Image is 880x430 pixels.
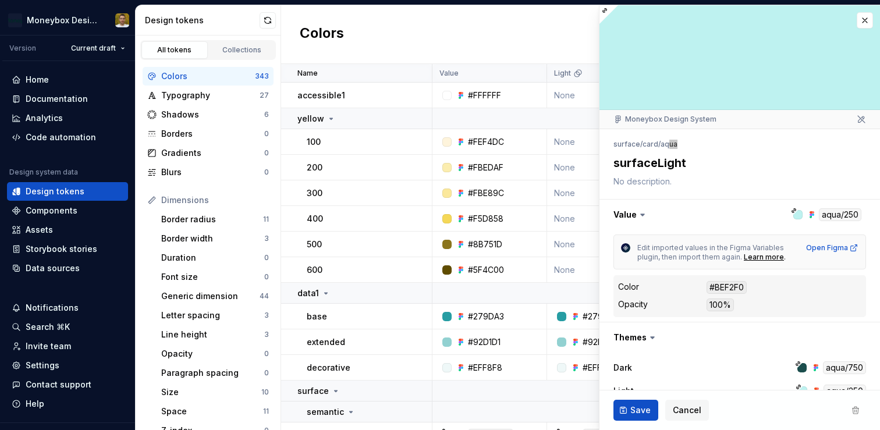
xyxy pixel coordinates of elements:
p: yellow [297,113,324,125]
div: Design tokens [145,15,260,26]
a: Typography27 [143,86,274,105]
div: Documentation [26,93,88,105]
div: 0 [264,349,269,358]
a: Size10 [157,383,274,401]
label: Dark [613,362,632,374]
img: c17557e8-ebdc-49e2-ab9e-7487adcf6d53.png [8,13,22,27]
div: #FBE89C [468,187,504,199]
div: Borders [161,128,264,140]
div: #FBEDAF [468,162,503,173]
div: Border radius [161,214,263,225]
div: #8B751D [468,239,502,250]
a: Documentation [7,90,128,108]
div: Help [26,398,44,410]
div: Design tokens [26,186,84,197]
div: Border width [161,233,264,244]
p: base [307,311,327,322]
div: Code automation [26,132,96,143]
div: aqua/750 [823,361,866,374]
td: None [547,155,675,180]
div: Notifications [26,302,79,314]
a: Gradients0 [143,144,274,162]
div: Version [9,44,36,53]
div: Dimensions [161,194,269,206]
p: 300 [307,187,322,199]
div: 3 [264,311,269,320]
span: . [784,253,786,261]
div: 0 [264,253,269,262]
div: Home [26,74,49,86]
div: Color [618,281,639,293]
div: #92D1D1 [468,336,501,348]
div: All tokens [146,45,204,55]
div: Contact support [26,379,91,390]
li: surface [613,140,640,148]
div: #5F4C00 [468,264,504,276]
a: Invite team [7,337,128,356]
a: Letter spacing3 [157,306,274,325]
p: 600 [307,264,322,276]
div: Generic dimension [161,290,260,302]
div: 11 [263,215,269,224]
div: 3 [264,330,269,339]
a: Settings [7,356,128,375]
div: 0 [264,129,269,138]
a: Open Figma [806,243,858,253]
td: None [547,180,675,206]
span: Edit imported values in the Figma Variables plugin, then import them again. [637,243,786,261]
li: / [640,140,643,148]
div: Paragraph spacing [161,367,264,379]
div: Storybook stories [26,243,97,255]
div: Search ⌘K [26,321,70,333]
div: Design system data [9,168,78,177]
a: Generic dimension44 [157,287,274,305]
a: Space11 [157,402,274,421]
div: Letter spacing [161,310,264,321]
div: Opacity [618,298,648,310]
div: 3 [264,234,269,243]
button: Help [7,395,128,413]
li: aqua [661,140,677,148]
p: decorative [307,362,350,374]
a: Colors343 [143,67,274,86]
div: 27 [260,91,269,100]
p: 400 [307,213,323,225]
p: surface [297,385,329,397]
a: Paragraph spacing0 [157,364,274,382]
td: None [547,83,675,108]
div: Moneybox Design System [613,115,716,124]
div: Shadows [161,109,264,120]
textarea: surfaceLight [611,152,864,173]
div: 11 [263,407,269,416]
p: Name [297,69,318,78]
p: data1 [297,287,319,299]
p: Light [554,69,571,78]
button: Save [613,400,658,421]
button: Search ⌘K [7,318,128,336]
a: Duration0 [157,248,274,267]
a: Border radius11 [157,210,274,229]
div: Analytics [26,112,63,124]
span: Cancel [673,404,701,416]
h2: Colors [300,24,344,45]
div: Blurs [161,166,264,178]
div: Collections [213,45,271,55]
div: Assets [26,224,53,236]
button: Current draft [66,40,130,56]
p: Value [439,69,459,78]
div: #92D1D1 [583,336,615,348]
button: Cancel [665,400,709,421]
div: #279DA3 [468,311,504,322]
a: Design tokens [7,182,128,201]
div: 0 [264,368,269,378]
td: None [547,257,675,283]
a: Shadows6 [143,105,274,124]
a: Learn more [744,253,784,262]
a: Analytics [7,109,128,127]
div: Colors [161,70,255,82]
p: 500 [307,239,322,250]
div: Moneybox Design System [27,15,101,26]
div: #F5D858 [468,213,503,225]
